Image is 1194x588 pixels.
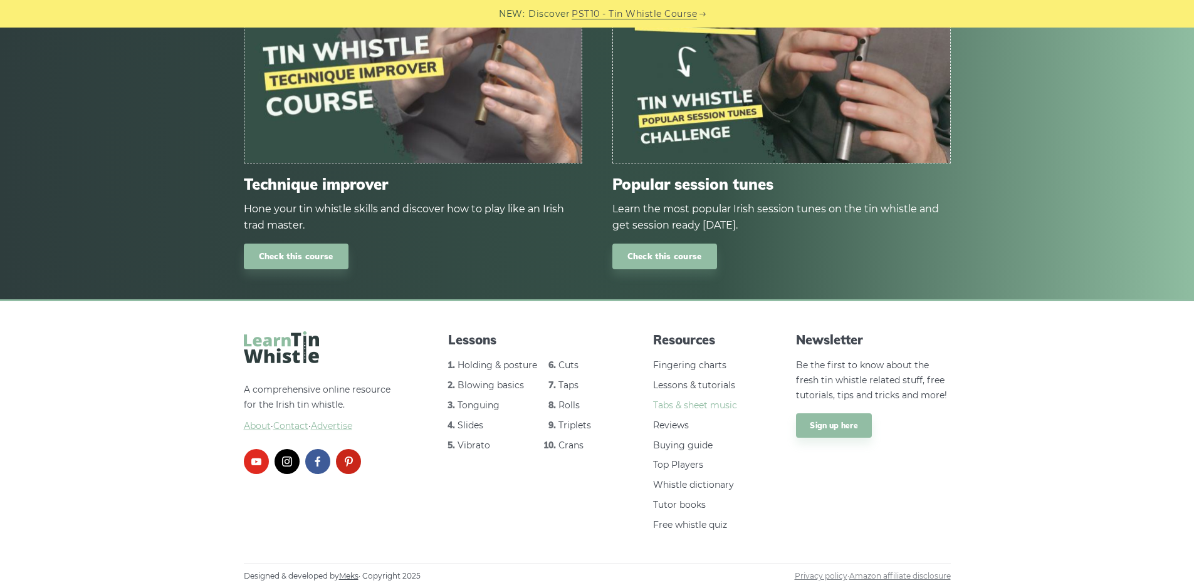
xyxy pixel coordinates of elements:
p: A comprehensive online resource for the Irish tin whistle. [244,383,398,433]
span: Newsletter [796,331,950,349]
span: Resources [653,331,746,349]
a: youtube [244,449,269,474]
a: Privacy policy [795,571,847,580]
a: Taps [558,379,579,391]
a: Top Players [653,459,703,470]
a: Vibrato [458,440,490,451]
a: Meks [339,571,359,580]
a: Holding & posture [458,359,537,371]
a: instagram [275,449,300,474]
span: · [795,570,951,582]
a: Cuts [558,359,579,371]
a: Fingering charts [653,359,726,371]
a: Rolls [558,400,580,411]
span: Popular session tunes [612,175,951,193]
a: PST10 - Tin Whistle Course [572,7,697,21]
a: Free whistle quiz [653,519,727,530]
a: Check this course [612,244,717,269]
a: Lessons & tutorials [653,379,735,391]
a: Tutor books [653,499,706,510]
a: Amazon affiliate disclosure [849,571,951,580]
a: Crans [558,440,584,451]
img: LearnTinWhistle.com [244,331,319,363]
a: Slides [458,420,483,431]
a: Tonguing [458,400,500,411]
span: Discover [528,7,570,21]
p: Be the first to know about the fresh tin whistle related stuff, free tutorials, tips and tricks a... [796,358,950,403]
span: Contact [273,420,308,431]
a: About [244,420,271,431]
div: Learn the most popular Irish session tunes on the tin whistle and get session ready [DATE]. [612,201,951,234]
span: Designed & developed by · Copyright 2025 [244,570,421,582]
span: Advertise [311,420,352,431]
a: Buying guide [653,440,713,451]
a: facebook [305,449,330,474]
span: Lessons [448,331,602,349]
a: Triplets [558,420,591,431]
a: Whistle dictionary [653,479,734,490]
a: Tabs & sheet music [653,400,737,411]
a: Sign up here [796,413,872,438]
div: Hone your tin whistle skills and discover how to play like an Irish trad master. [244,201,582,234]
span: Technique improver [244,175,582,193]
a: pinterest [336,449,361,474]
a: Contact·Advertise [273,420,352,431]
a: Reviews [653,420,689,431]
span: NEW: [499,7,525,21]
span: · [244,419,398,434]
a: Blowing basics [458,379,524,391]
a: Check this course [244,244,348,269]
